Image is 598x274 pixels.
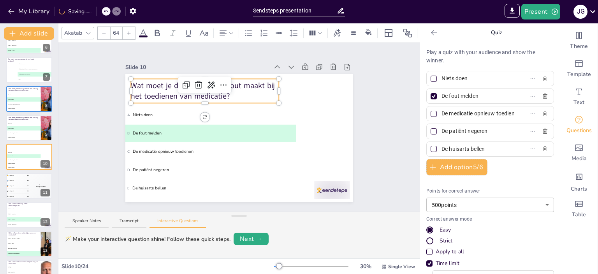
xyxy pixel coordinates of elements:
div: Get real-time input from your audience [560,111,598,139]
span: Medicatie leveren [7,50,40,51]
div: Slide 10 / 24 [62,262,274,270]
input: Option 4 [441,126,514,137]
span: Medicatie toedienen [7,209,40,210]
span: Medicatie klaarzetten [7,40,40,41]
div: Apply to all [426,248,554,256]
input: Option 3 [441,108,514,119]
p: Correct answer mode [426,216,554,223]
div: 13 [40,247,50,255]
div: Add charts and graphs [560,167,598,195]
button: Next → [234,233,269,245]
span: D [127,167,130,172]
div: 7 [43,73,50,81]
span: Alleen de naam van de medicatie [7,238,40,239]
span: A [127,112,129,117]
div: 10 [6,144,52,170]
div: Strict [440,237,452,245]
span: Table [572,211,586,219]
div: Add ready made slides [560,55,598,83]
span: 300 [27,185,29,187]
div: 🪄 Make your interactive question shine! Follow these quick steps. [65,235,230,243]
div: Layout [382,27,395,39]
div: Border settings [349,27,358,39]
span: De patiënt negeren [7,108,40,109]
input: Option 1 [441,73,514,84]
span: De medicatie opnieuw toedienen [7,132,40,133]
span: 200 [27,190,29,192]
span: Medicatie voorschrijven [7,45,40,46]
button: Add slide [4,27,54,40]
div: Time limit [436,260,459,267]
input: Option 2 [441,90,514,102]
p: Play a quiz with your audience and show the winner. [426,48,554,65]
span: C [127,149,129,154]
span: Charts [571,185,587,193]
span: Participant 4 [9,191,14,192]
div: 11 [6,173,52,199]
div: 8 [43,102,50,110]
div: 13 [6,231,52,257]
div: Column Count [307,27,324,39]
div: Slide 10 [125,63,269,71]
span: Handen wassen [18,64,52,65]
input: Option 5 [441,143,514,155]
span: Participant 2 [9,180,14,182]
div: 9 [6,115,52,141]
span: gold [7,175,8,177]
span: Alle bovenstaande antwoorden [7,253,40,254]
span: Medicatie controleren [7,214,40,215]
span: B [127,131,129,136]
span: De patiënt negeren [7,163,40,164]
span: Alleen de dosis [7,243,40,244]
span: Medicatie evalueren [7,219,40,220]
span: Single View [388,263,415,270]
input: Insert title [253,5,337,16]
span: E [127,186,129,191]
span: Niets doen [127,112,294,118]
div: Time limit [426,260,554,267]
span: 100 [27,196,29,197]
span: De medicatie opnieuw toedienen [7,159,40,160]
div: Apply to all [436,248,464,256]
span: Medicatie controleren: naam, uur, kamernummer... [18,69,52,70]
span: De fout melden [7,99,40,100]
span: silver [7,180,8,182]
button: Add option5/6 [426,159,487,175]
span: Verlies van eetlust [7,272,40,273]
span: Template [567,71,591,78]
button: Transcript [112,218,146,228]
p: Points for correct answer [426,188,554,195]
span: Position [403,28,412,38]
span: De patiënt negeren [127,167,294,173]
span: Hoofdpijn [7,267,40,268]
div: Change the overall theme [560,27,598,55]
span: 500 [43,186,45,187]
span: bronze [7,185,8,187]
span: Niets doen [7,94,40,95]
span: Participant 1 [9,175,14,176]
div: 500 points [426,198,554,212]
button: J G [573,4,587,19]
div: 12 [40,218,50,226]
button: Interactive Questions [149,218,206,228]
p: Wat is een veelvoorkomende bijwerking van medicatie? [9,261,39,265]
span: De patiënt negeren [7,137,40,138]
div: Background color [362,29,374,37]
span: Niets [18,79,52,80]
